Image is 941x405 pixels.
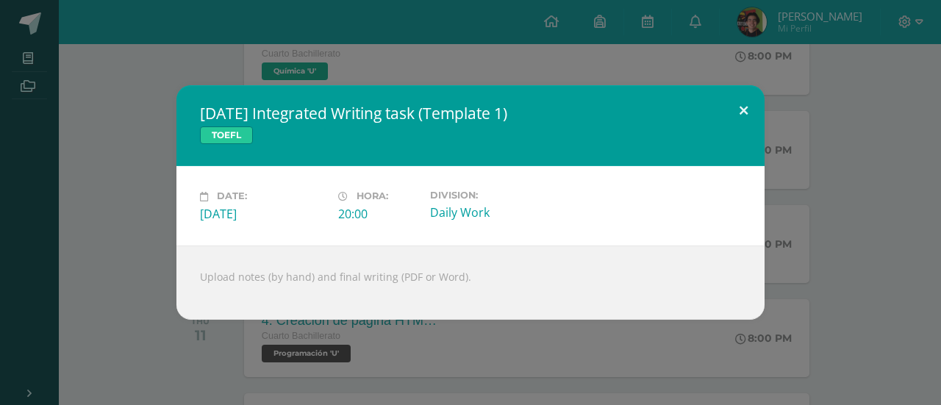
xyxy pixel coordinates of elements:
[200,206,326,222] div: [DATE]
[430,204,557,221] div: Daily Work
[338,206,418,222] div: 20:00
[176,245,765,320] div: Upload notes (by hand) and final writing (PDF or Word).
[357,191,388,202] span: Hora:
[217,191,247,202] span: Date:
[723,85,765,135] button: Close (Esc)
[200,126,253,144] span: TOEFL
[200,103,741,123] h2: [DATE] Integrated Writing task (Template 1)
[430,190,557,201] label: Division:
